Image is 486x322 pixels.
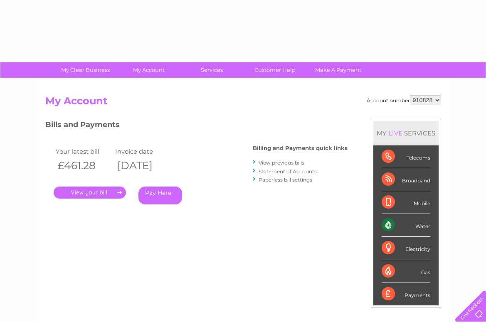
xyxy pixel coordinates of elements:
[45,95,441,111] h2: My Account
[382,145,430,168] div: Telecoms
[382,191,430,214] div: Mobile
[259,168,317,175] a: Statement of Accounts
[253,145,348,151] h4: Billing and Payments quick links
[259,177,312,183] a: Paperless bill settings
[178,62,246,78] a: Services
[304,62,373,78] a: Make A Payment
[54,187,126,199] a: .
[367,95,441,105] div: Account number
[114,62,183,78] a: My Account
[373,121,439,145] div: MY SERVICES
[387,129,404,137] div: LIVE
[259,160,304,166] a: View previous bills
[113,157,173,174] th: [DATE]
[51,62,120,78] a: My Clear Business
[113,146,173,157] td: Invoice date
[138,187,182,204] a: Pay Here
[54,146,113,157] td: Your latest bill
[45,119,348,133] h3: Bills and Payments
[382,260,430,283] div: Gas
[382,214,430,237] div: Water
[382,283,430,305] div: Payments
[382,237,430,260] div: Electricity
[241,62,309,78] a: Customer Help
[382,168,430,191] div: Broadband
[54,157,113,174] th: £461.28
